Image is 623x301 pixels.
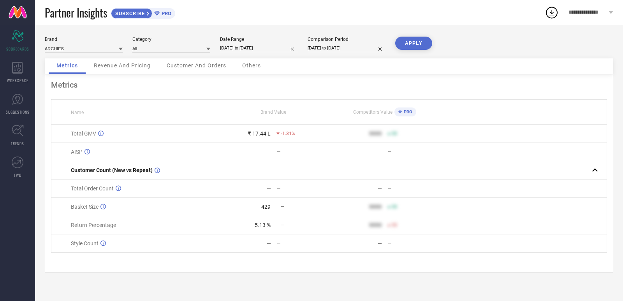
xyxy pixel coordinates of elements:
div: — [277,149,329,155]
div: — [277,241,329,246]
span: WORKSPACE [7,77,28,83]
div: 9999 [369,130,382,137]
span: AISP [71,149,83,155]
span: Style Count [71,240,99,246]
input: Select comparison period [308,44,385,52]
div: — [388,186,440,191]
span: PRO [160,11,171,16]
button: APPLY [395,37,432,50]
div: Open download list [545,5,559,19]
span: 50 [392,222,397,228]
span: Revenue And Pricing [94,62,151,69]
span: SUGGESTIONS [6,109,30,115]
span: SCORECARDS [6,46,29,52]
div: — [267,149,271,155]
div: — [388,149,440,155]
div: Metrics [51,80,607,90]
span: -1.31% [281,131,295,136]
span: Customer Count (New vs Repeat) [71,167,153,173]
div: Comparison Period [308,37,385,42]
div: Category [132,37,210,42]
input: Select date range [220,44,298,52]
div: — [277,186,329,191]
span: Total Order Count [71,185,114,192]
div: — [378,185,382,192]
span: TRENDS [11,141,24,146]
div: — [388,241,440,246]
span: Total GMV [71,130,96,137]
span: Others [242,62,261,69]
span: Customer And Orders [167,62,226,69]
span: Basket Size [71,204,99,210]
span: Return Percentage [71,222,116,228]
a: SUBSCRIBEPRO [111,6,175,19]
div: 9999 [369,222,382,228]
div: ₹ 17.44 L [248,130,271,137]
span: Metrics [56,62,78,69]
div: 9999 [369,204,382,210]
div: 5.13 % [255,222,271,228]
div: — [378,149,382,155]
span: Brand Value [260,109,286,115]
div: Brand [45,37,123,42]
span: — [281,204,284,209]
div: — [267,185,271,192]
span: Partner Insights [45,5,107,21]
div: — [267,240,271,246]
span: Name [71,110,84,115]
div: 429 [261,204,271,210]
span: Competitors Value [353,109,392,115]
span: 50 [392,204,397,209]
div: — [378,240,382,246]
span: 50 [392,131,397,136]
div: Date Range [220,37,298,42]
span: FWD [14,172,21,178]
span: PRO [402,109,412,114]
span: — [281,222,284,228]
span: SUBSCRIBE [111,11,147,16]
